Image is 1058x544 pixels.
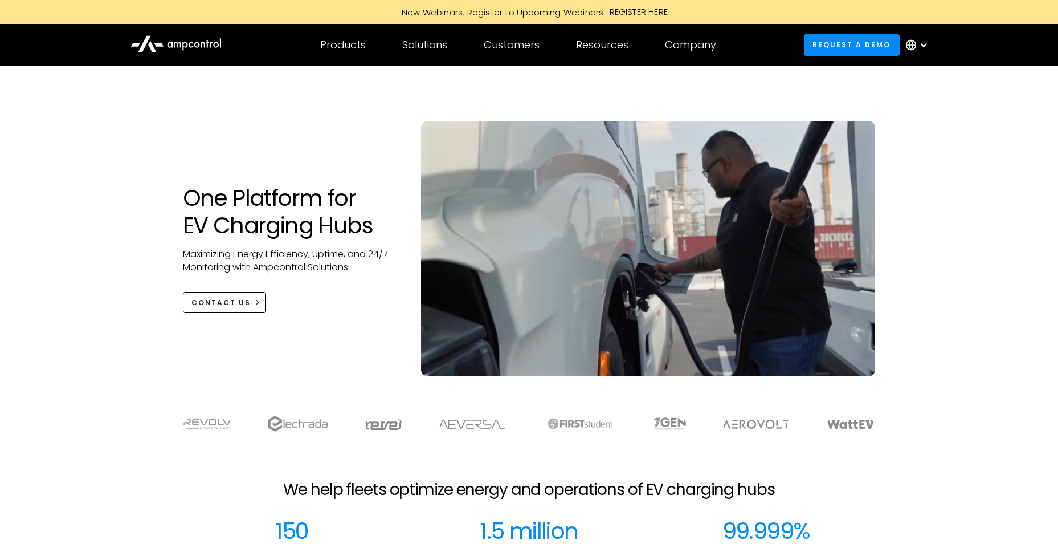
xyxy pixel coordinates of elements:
img: Aerovolt Logo [722,420,790,429]
div: CONTACT US [191,298,251,308]
img: electrada logo [268,416,328,432]
a: Request a demo [804,34,900,55]
a: New Webinars: Register to Upcoming WebinarsREGISTER HERE [273,6,786,18]
p: Maximizing Energy Efficiency, Uptime, and 24/7 Monitoring with Ampcontrol Solutions [183,248,399,274]
div: Products [320,39,366,51]
div: REGISTER HERE [610,6,668,18]
div: New Webinars: Register to Upcoming Webinars [390,6,610,18]
img: WattEV logo [827,420,875,429]
h1: One Platform for EV Charging Hubs [183,184,399,239]
a: CONTACT US [183,292,267,313]
div: Company [665,39,716,51]
div: Solutions [402,39,447,51]
div: Customers [484,39,540,51]
div: Resources [576,39,628,51]
h2: We help fleets optimize energy and operations of EV charging hubs [283,480,774,500]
